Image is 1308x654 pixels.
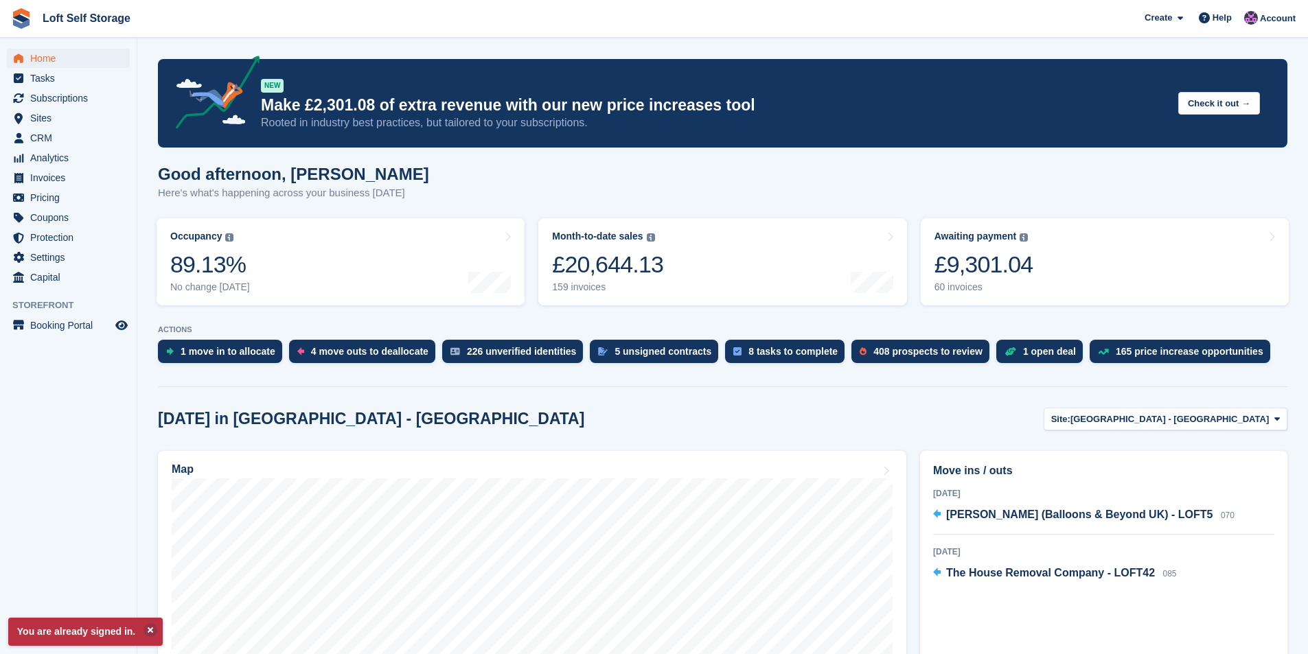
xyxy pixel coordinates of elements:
a: menu [7,49,130,68]
div: 165 price increase opportunities [1116,346,1263,357]
div: No change [DATE] [170,281,250,293]
div: £9,301.04 [934,250,1033,279]
div: [DATE] [933,487,1274,500]
span: 085 [1163,569,1177,579]
p: You are already signed in. [8,618,163,646]
div: 1 move in to allocate [181,346,275,357]
span: Pricing [30,188,113,207]
span: Capital [30,268,113,287]
div: 408 prospects to review [873,346,983,357]
div: 1 open deal [1023,346,1076,357]
a: 165 price increase opportunities [1090,340,1277,370]
span: Protection [30,228,113,247]
img: icon-info-grey-7440780725fd019a000dd9b08b2336e03edf1995a4989e88bcd33f0948082b44.svg [647,233,655,242]
h2: [DATE] in [GEOGRAPHIC_DATA] - [GEOGRAPHIC_DATA] [158,410,584,428]
div: Awaiting payment [934,231,1017,242]
a: menu [7,128,130,148]
div: 159 invoices [552,281,663,293]
h2: Move ins / outs [933,463,1274,479]
a: menu [7,248,130,267]
span: Settings [30,248,113,267]
span: Site: [1051,412,1070,426]
div: 226 unverified identities [467,346,577,357]
div: Occupancy [170,231,222,242]
p: Rooted in industry best practices, but tailored to your subscriptions. [261,115,1167,130]
img: move_outs_to_deallocate_icon-f764333ba52eb49d3ac5e1228854f67142a1ed5810a6f6cc68b1a99e826820c5.svg [297,347,304,355]
a: 5 unsigned contracts [590,340,725,370]
button: Check it out → [1178,92,1260,115]
span: Subscriptions [30,89,113,108]
span: Analytics [30,148,113,167]
div: 60 invoices [934,281,1033,293]
a: 1 move in to allocate [158,340,289,370]
a: menu [7,168,130,187]
a: 4 move outs to deallocate [289,340,442,370]
a: menu [7,188,130,207]
a: menu [7,69,130,88]
a: 1 open deal [996,340,1090,370]
span: 070 [1221,511,1235,520]
div: 4 move outs to deallocate [311,346,428,357]
h1: Good afternoon, [PERSON_NAME] [158,165,429,183]
span: CRM [30,128,113,148]
a: menu [7,108,130,128]
img: icon-info-grey-7440780725fd019a000dd9b08b2336e03edf1995a4989e88bcd33f0948082b44.svg [225,233,233,242]
button: Site: [GEOGRAPHIC_DATA] - [GEOGRAPHIC_DATA] [1044,408,1287,430]
a: menu [7,89,130,108]
a: menu [7,268,130,287]
span: Home [30,49,113,68]
span: [PERSON_NAME] (Balloons & Beyond UK) - LOFT5 [946,509,1213,520]
a: Awaiting payment £9,301.04 60 invoices [921,218,1289,305]
a: 226 unverified identities [442,340,590,370]
span: Coupons [30,208,113,227]
span: Invoices [30,168,113,187]
div: Month-to-date sales [552,231,643,242]
img: move_ins_to_allocate_icon-fdf77a2bb77ea45bf5b3d319d69a93e2d87916cf1d5bf7949dd705db3b84f3ca.svg [166,347,174,355]
a: Loft Self Storage [37,7,136,30]
p: Make £2,301.08 of extra revenue with our new price increases tool [261,95,1167,115]
img: icon-info-grey-7440780725fd019a000dd9b08b2336e03edf1995a4989e88bcd33f0948082b44.svg [1020,233,1028,242]
img: Amy Wright [1244,11,1258,25]
a: 408 prospects to review [851,340,996,370]
a: menu [7,316,130,335]
span: Booking Portal [30,316,113,335]
a: Month-to-date sales £20,644.13 159 invoices [538,218,906,305]
div: NEW [261,79,284,93]
a: Occupancy 89.13% No change [DATE] [157,218,525,305]
span: The House Removal Company - LOFT42 [946,567,1155,579]
div: 89.13% [170,250,250,279]
p: Here's what's happening across your business [DATE] [158,185,429,201]
span: Account [1260,12,1296,25]
img: deal-1b604bf984904fb50ccaf53a9ad4b4a5d6e5aea283cecdc64d6e3604feb123c2.svg [1005,347,1016,356]
span: Storefront [12,299,137,312]
div: £20,644.13 [552,250,663,279]
img: price_increase_opportunities-93ffe204e8149a01c8c9dc8f82e8f89637d9d84a8eef4429ea346261dce0b2c0.svg [1098,349,1109,355]
span: Help [1213,11,1232,25]
img: verify_identity-adf6edd0f0f0b5bbfe63781bf79b02c33cf7c696d77639b501bdc392416b5a36.svg [450,347,460,355]
span: Sites [30,108,113,128]
a: 8 tasks to complete [725,340,851,370]
img: contract_signature_icon-13c848040528278c33f63329250d36e43548de30e8caae1d1a13099fd9432cc5.svg [598,347,608,355]
div: [DATE] [933,546,1274,558]
a: menu [7,148,130,167]
span: Tasks [30,69,113,88]
a: menu [7,228,130,247]
a: [PERSON_NAME] (Balloons & Beyond UK) - LOFT5 070 [933,506,1235,524]
span: [GEOGRAPHIC_DATA] - [GEOGRAPHIC_DATA] [1070,412,1269,426]
img: prospect-51fa495bee0391a8d652442698ab0144808aea92771e9ea1ae160a38d050c398.svg [860,347,867,355]
h2: Map [172,463,194,476]
div: 5 unsigned contracts [615,346,711,357]
img: stora-icon-8386f47178a22dfd0bd8f6a31ec36ba5ce8667c1dd55bd0f319d3a0aa187defe.svg [11,8,32,29]
a: Preview store [113,317,130,334]
img: price-adjustments-announcement-icon-8257ccfd72463d97f412b2fc003d46551f7dbcb40ab6d574587a9cd5c0d94... [164,56,260,134]
img: task-75834270c22a3079a89374b754ae025e5fb1db73e45f91037f5363f120a921f8.svg [733,347,742,355]
p: ACTIONS [158,325,1287,334]
a: The House Removal Company - LOFT42 085 [933,565,1177,583]
span: Create [1145,11,1172,25]
div: 8 tasks to complete [748,346,838,357]
a: menu [7,208,130,227]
